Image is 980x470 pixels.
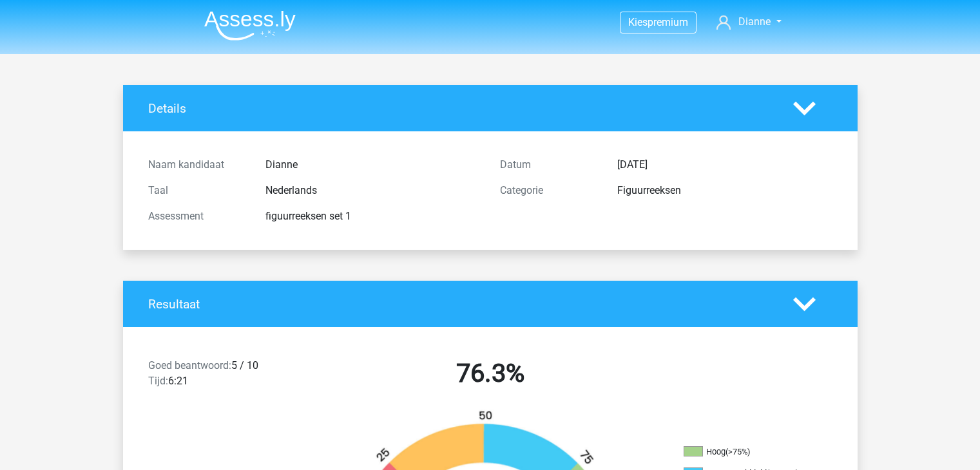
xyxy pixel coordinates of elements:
[139,358,314,394] div: 5 / 10 6:21
[148,297,774,312] h4: Resultaat
[148,359,231,371] span: Goed beantwoord:
[620,14,696,31] a: Kiespremium
[256,209,490,224] div: figuurreeksen set 1
[608,183,842,198] div: Figuurreeksen
[204,10,296,41] img: Assessly
[738,15,771,28] span: Dianne
[148,101,774,116] h4: Details
[608,157,842,173] div: [DATE]
[648,16,688,28] span: premium
[139,183,256,198] div: Taal
[139,157,256,173] div: Naam kandidaat
[711,14,786,30] a: Dianne
[148,375,168,387] span: Tijd:
[684,446,812,458] li: Hoog
[256,157,490,173] div: Dianne
[256,183,490,198] div: Nederlands
[490,183,608,198] div: Categorie
[628,16,648,28] span: Kies
[725,447,750,456] div: (>75%)
[490,157,608,173] div: Datum
[324,358,657,389] h2: 76.3%
[139,209,256,224] div: Assessment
